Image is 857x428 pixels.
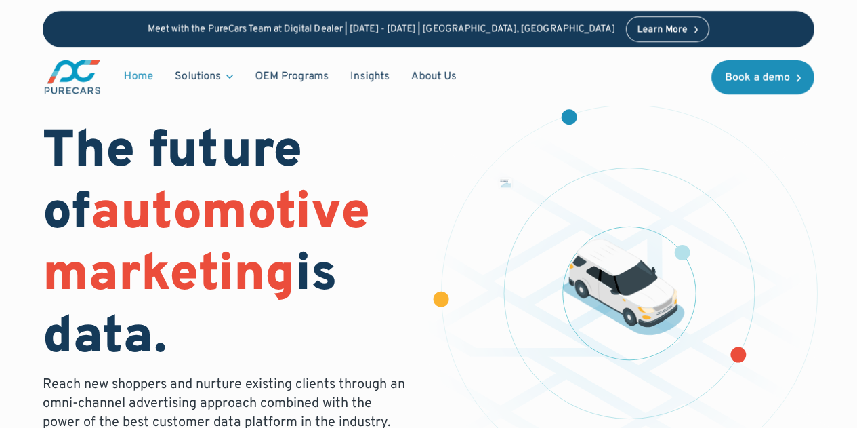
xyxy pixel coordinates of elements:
[43,122,412,370] h1: The future of is data.
[400,64,467,90] a: About Us
[637,25,688,35] div: Learn More
[563,239,685,336] img: illustration of a vehicle
[626,16,710,42] a: Learn More
[244,64,339,90] a: OEM Programs
[43,58,102,96] img: purecars logo
[175,69,221,84] div: Solutions
[711,60,814,94] a: Book a demo
[725,73,790,83] div: Book a demo
[499,178,512,189] img: chart showing monthly dealership revenue of $7m
[43,58,102,96] a: main
[113,64,164,90] a: Home
[164,64,244,90] div: Solutions
[43,182,370,309] span: automotive marketing
[148,24,615,35] p: Meet with the PureCars Team at Digital Dealer | [DATE] - [DATE] | [GEOGRAPHIC_DATA], [GEOGRAPHIC_...
[339,64,400,90] a: Insights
